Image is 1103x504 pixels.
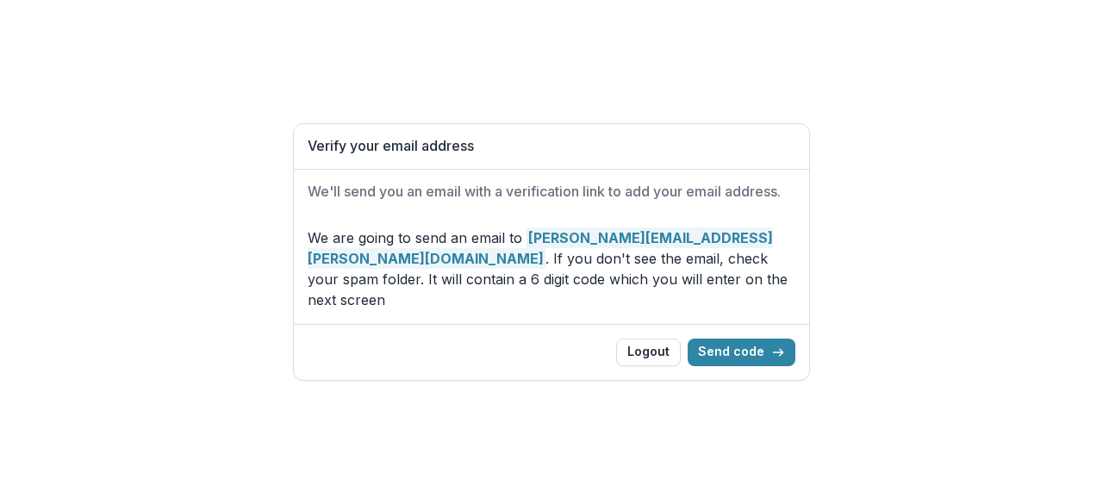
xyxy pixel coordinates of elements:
[308,227,795,310] p: We are going to send an email to . If you don't see the email, check your spam folder. It will co...
[308,184,795,200] h2: We'll send you an email with a verification link to add your email address.
[308,227,773,269] strong: [PERSON_NAME][EMAIL_ADDRESS][PERSON_NAME][DOMAIN_NAME]
[688,339,795,366] button: Send code
[308,138,795,154] h1: Verify your email address
[616,339,681,366] button: Logout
